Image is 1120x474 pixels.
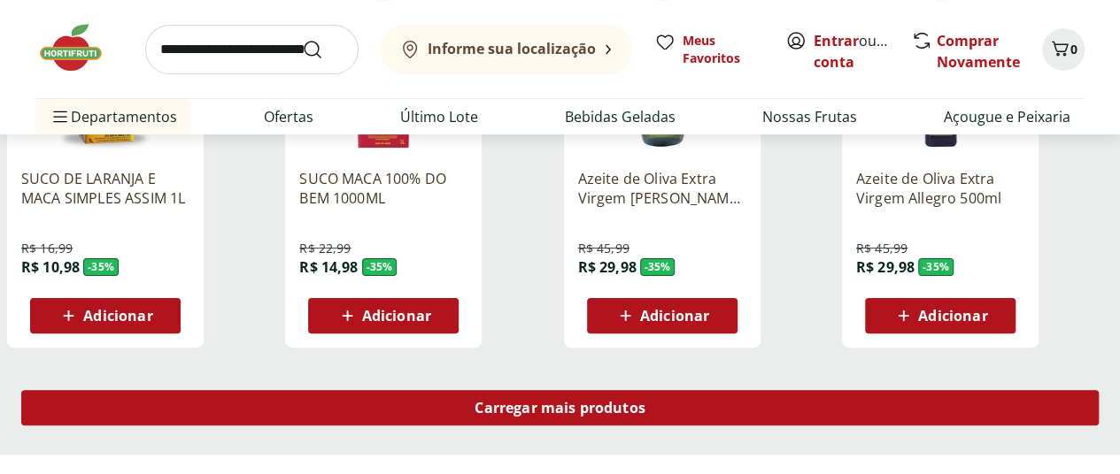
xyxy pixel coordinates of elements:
button: Adicionar [587,298,738,333]
span: Departamentos [50,96,177,138]
a: SUCO DE LARANJA E MACA SIMPLES ASSIM 1L [21,169,189,208]
button: Adicionar [30,298,181,333]
span: Meus Favoritos [683,32,764,67]
span: - 35 % [918,258,954,276]
span: Adicionar [918,309,987,323]
span: ou [814,30,892,73]
a: Azeite de Oliva Extra Virgem [PERSON_NAME] 500ml [578,169,746,208]
a: Último Lote [400,106,478,127]
a: Entrar [814,31,859,50]
span: R$ 14,98 [299,257,358,277]
span: R$ 45,99 [856,240,908,257]
span: Carregar mais produtos [475,401,645,415]
a: Azeite de Oliva Extra Virgem Allegro 500ml [856,169,1024,208]
span: - 35 % [362,258,398,276]
button: Informe sua localização [380,25,633,74]
span: R$ 10,98 [21,257,80,277]
a: Carregar mais produtos [21,390,1099,432]
a: Bebidas Geladas [565,106,676,127]
button: Menu [50,96,71,138]
span: R$ 29,98 [856,257,915,277]
span: R$ 22,99 [299,240,351,257]
span: R$ 16,99 [21,240,73,257]
span: 0 [1070,41,1078,57]
button: Adicionar [308,298,459,333]
span: Adicionar [83,309,152,323]
a: Criar conta [814,31,911,72]
img: Hortifruti [35,21,124,74]
span: R$ 45,99 [578,240,630,257]
input: search [145,25,359,74]
a: SUCO MACA 100% DO BEM 1000ML [299,169,467,208]
a: Meus Favoritos [654,32,764,67]
span: - 35 % [640,258,676,276]
button: Carrinho [1042,28,1085,71]
a: Açougue e Peixaria [944,106,1070,127]
a: Ofertas [264,106,313,127]
button: Submit Search [302,39,344,60]
a: Comprar Novamente [937,31,1020,72]
button: Adicionar [865,298,1016,333]
span: Adicionar [640,309,709,323]
span: - 35 % [83,258,119,276]
a: Nossas Frutas [762,106,857,127]
span: R$ 29,98 [578,257,637,277]
b: Informe sua localização [428,39,596,58]
span: Adicionar [362,309,431,323]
